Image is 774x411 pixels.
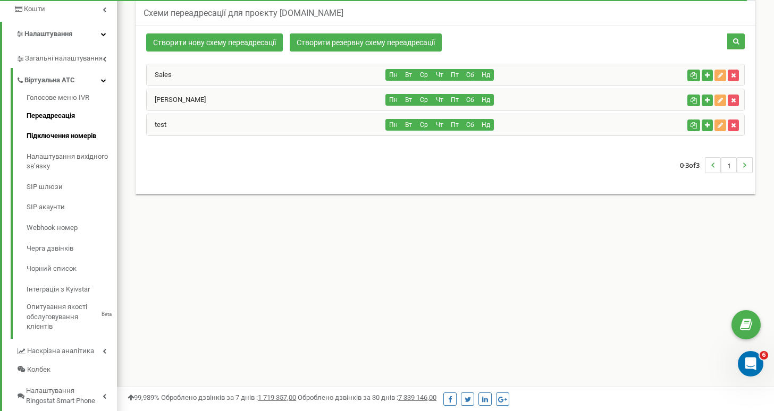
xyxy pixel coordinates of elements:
span: Колбек [27,365,51,375]
h5: Схеми переадресації для проєкту [DOMAIN_NAME] [144,8,343,18]
button: Ср [416,69,432,81]
button: Вт [401,119,417,131]
button: Чт [432,119,448,131]
button: Ср [416,94,432,106]
button: Вт [401,69,417,81]
a: Наскрізна аналітика [16,339,117,361]
a: Віртуальна АТС [16,68,117,90]
a: Інтеграція з Kyivstar [27,279,117,300]
a: Підключення номерів [27,126,117,147]
button: Пошук схеми переадресації [727,33,745,49]
a: Webhook номер [27,218,117,238]
button: Чт [432,94,448,106]
a: Створити нову схему переадресації [146,33,283,52]
a: Черга дзвінків [27,238,117,259]
button: Вт [401,94,417,106]
a: Колбек [16,361,117,379]
a: Створити резервну схему переадресації [290,33,442,52]
button: Сб [462,69,478,81]
span: Віртуальна АТС [24,75,75,85]
button: Пн [385,94,401,106]
li: 1 [721,157,737,173]
a: Переадресація [27,106,117,126]
button: Пн [385,119,401,131]
a: Налаштування Ringostat Smart Phone [16,379,117,410]
button: Пт [447,119,463,131]
a: Голосове меню IVR [27,93,117,106]
span: Наскрізна аналітика [27,346,94,356]
a: Налаштування вихідного зв’язку [27,147,117,177]
button: Ср [416,119,432,131]
a: Опитування якості обслуговування клієнтівBeta [27,299,117,332]
a: test [147,121,166,129]
button: Нд [478,69,494,81]
button: Пн [385,69,401,81]
a: Налаштування [2,22,117,47]
u: 1 719 357,00 [258,393,296,401]
a: SIP шлюзи [27,177,117,198]
a: Sales [147,71,172,79]
iframe: Intercom live chat [738,351,763,376]
a: Загальні налаштування [16,46,117,68]
a: SIP акаунти [27,197,117,218]
button: Нд [478,94,494,106]
span: 0-3 3 [680,157,705,173]
button: Пт [447,69,463,81]
a: [PERSON_NAME] [147,96,206,104]
a: Чорний список [27,259,117,279]
span: 6 [760,351,768,359]
span: 99,989% [128,393,159,401]
button: Чт [432,69,448,81]
span: Загальні налаштування [25,54,103,64]
button: Сб [462,94,478,106]
span: of [689,160,696,170]
span: Оброблено дзвінків за 30 днів : [298,393,436,401]
span: Налаштування [24,30,72,38]
button: Сб [462,119,478,131]
u: 7 339 146,00 [398,393,436,401]
span: Кошти [24,5,45,13]
button: Пт [447,94,463,106]
span: Налаштування Ringostat Smart Phone [26,386,103,406]
nav: ... [680,147,753,184]
span: Оброблено дзвінків за 7 днів : [161,393,296,401]
button: Нд [478,119,494,131]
